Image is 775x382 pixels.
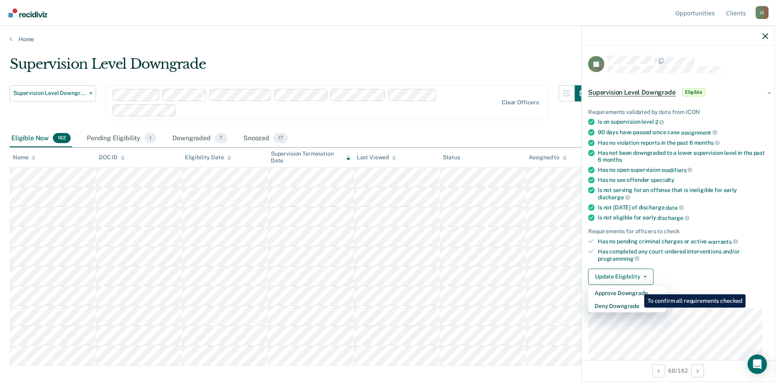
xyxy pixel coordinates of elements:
div: Is not eligible for early [598,214,768,222]
div: Is on supervision level [598,118,768,126]
span: 1 [145,133,156,144]
div: Has completed any court-ordered interventions and/or [598,248,768,262]
div: Pending Eligibility [85,130,158,148]
span: modifiers [662,167,693,173]
button: Update Eligibility [588,268,654,285]
div: Supervision Termination Date [271,150,350,164]
span: discharge [598,194,630,200]
div: Requirements for officers to check [588,228,768,234]
div: Requirements validated by data from ICON [588,108,768,115]
span: date [666,204,683,211]
span: assignment [681,129,717,135]
div: Has no sex offender [598,177,768,184]
div: Last Viewed [357,154,396,161]
span: 2 [655,119,664,125]
div: Clear officers [502,99,539,106]
button: Deny Downgrade [588,299,666,312]
span: months [694,139,720,146]
span: 7 [215,133,227,144]
span: Supervision Level Downgrade [588,88,676,96]
div: Supervision Level DowngradeEligible [582,79,775,105]
span: months [603,156,622,163]
span: Eligible [682,88,705,96]
div: J C [756,6,769,19]
img: Recidiviz [8,8,47,17]
span: specialty [651,177,674,183]
button: Next Opportunity [691,364,704,377]
span: warrants [708,238,738,245]
a: Home [10,36,765,43]
button: Previous Opportunity [652,364,665,377]
div: Open Intercom Messenger [748,355,767,374]
span: programming [598,255,639,262]
div: Name [13,154,36,161]
div: Status [443,154,460,161]
div: Snoozed [242,130,289,148]
div: Has no pending criminal charges or active [598,238,768,245]
span: discharge [657,215,689,221]
div: Has no open supervision [598,166,768,173]
span: 17 [273,133,288,144]
div: Has no violation reports in the past 6 [598,139,768,146]
div: Is not serving for an offense that is ineligible for early [598,187,768,200]
div: Is not [DATE] of discharge [598,204,768,211]
div: Has not been downgraded to a lower supervision level in the past 6 [598,150,768,163]
div: Supervision Level Downgrade [10,56,591,79]
dt: Supervision [588,298,768,304]
button: Profile dropdown button [756,6,769,19]
div: Assigned to [529,154,567,161]
span: Supervision Level Downgrade [13,90,86,97]
div: DOC ID [99,154,125,161]
div: Downgraded [171,130,229,148]
span: 162 [53,133,71,144]
div: Eligible Now [10,130,72,148]
div: Dropdown Menu [588,286,666,312]
div: 90 days have passed since case [598,129,768,136]
div: 68 / 162 [582,360,775,381]
button: Approve Downgrade [588,286,666,299]
div: Eligibility Date [185,154,231,161]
